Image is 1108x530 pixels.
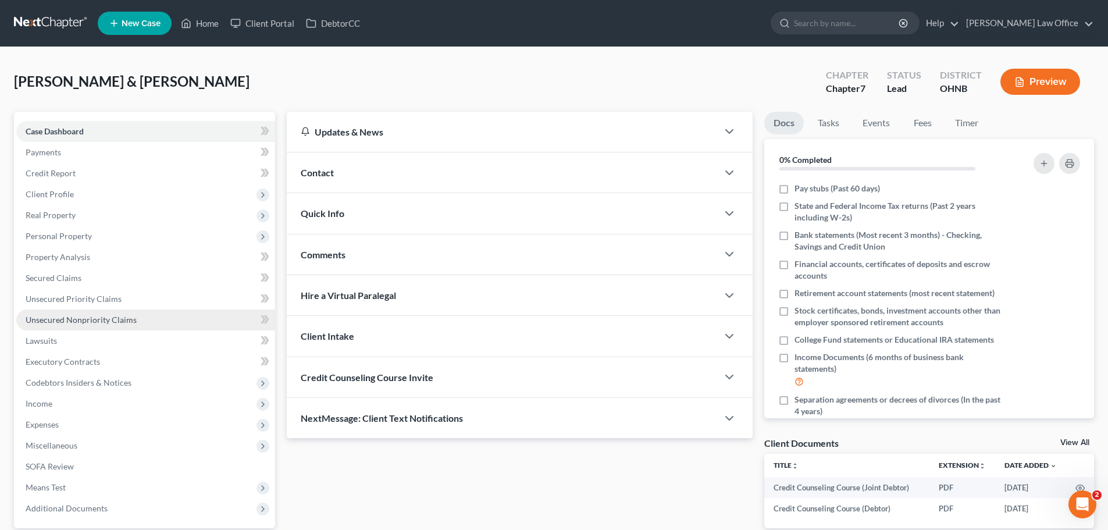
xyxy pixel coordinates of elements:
[301,412,463,424] span: NextMessage: Client Text Notifications
[795,394,1002,417] span: Separation agreements or decrees of divorces (In the past 4 years)
[946,112,988,134] a: Timer
[301,249,345,260] span: Comments
[795,334,994,346] span: College Fund statements or Educational IRA statements
[860,83,865,94] span: 7
[26,294,122,304] span: Unsecured Priority Claims
[16,163,275,184] a: Credit Report
[301,330,354,342] span: Client Intake
[939,461,986,469] a: Extensionunfold_more
[794,12,900,34] input: Search by name...
[1060,439,1089,447] a: View All
[26,273,81,283] span: Secured Claims
[175,13,225,34] a: Home
[808,112,849,134] a: Tasks
[122,19,161,28] span: New Case
[301,372,433,383] span: Credit Counseling Course Invite
[26,378,131,387] span: Codebtors Insiders & Notices
[795,258,1002,282] span: Financial accounts, certificates of deposits and escrow accounts
[26,461,74,471] span: SOFA Review
[826,82,868,95] div: Chapter
[1068,490,1096,518] iframe: Intercom live chat
[16,268,275,289] a: Secured Claims
[1050,463,1057,469] i: expand_more
[887,69,921,82] div: Status
[16,330,275,351] a: Lawsuits
[26,231,92,241] span: Personal Property
[1092,490,1102,500] span: 2
[1004,461,1057,469] a: Date Added expand_more
[995,498,1066,519] td: [DATE]
[960,13,1093,34] a: [PERSON_NAME] Law Office
[795,305,1002,328] span: Stock certificates, bonds, investment accounts other than employer sponsored retirement accounts
[16,351,275,372] a: Executory Contracts
[301,126,704,138] div: Updates & News
[26,336,57,346] span: Lawsuits
[1000,69,1080,95] button: Preview
[929,498,995,519] td: PDF
[301,208,344,219] span: Quick Info
[26,210,76,220] span: Real Property
[26,399,52,408] span: Income
[940,69,982,82] div: District
[26,357,100,367] span: Executory Contracts
[795,183,880,194] span: Pay stubs (Past 60 days)
[792,463,799,469] i: unfold_more
[16,310,275,330] a: Unsecured Nonpriority Claims
[300,13,366,34] a: DebtorCC
[929,477,995,498] td: PDF
[26,503,108,513] span: Additional Documents
[26,189,74,199] span: Client Profile
[225,13,300,34] a: Client Portal
[26,252,90,262] span: Property Analysis
[795,229,1002,252] span: Bank statements (Most recent 3 months) - Checking, Savings and Credit Union
[16,247,275,268] a: Property Analysis
[774,461,799,469] a: Titleunfold_more
[940,82,982,95] div: OHNB
[826,69,868,82] div: Chapter
[764,437,839,449] div: Client Documents
[301,167,334,178] span: Contact
[16,121,275,142] a: Case Dashboard
[887,82,921,95] div: Lead
[26,440,77,450] span: Miscellaneous
[795,200,1002,223] span: State and Federal Income Tax returns (Past 2 years including W-2s)
[26,419,59,429] span: Expenses
[26,482,66,492] span: Means Test
[16,142,275,163] a: Payments
[979,463,986,469] i: unfold_more
[26,147,61,157] span: Payments
[795,351,1002,375] span: Income Documents (6 months of business bank statements)
[764,112,804,134] a: Docs
[920,13,959,34] a: Help
[16,456,275,477] a: SOFA Review
[904,112,941,134] a: Fees
[795,287,995,299] span: Retirement account statements (most recent statement)
[764,477,929,498] td: Credit Counseling Course (Joint Debtor)
[764,498,929,519] td: Credit Counseling Course (Debtor)
[301,290,396,301] span: Hire a Virtual Paralegal
[26,315,137,325] span: Unsecured Nonpriority Claims
[779,155,832,165] strong: 0% Completed
[14,73,250,90] span: [PERSON_NAME] & [PERSON_NAME]
[26,126,84,136] span: Case Dashboard
[16,289,275,310] a: Unsecured Priority Claims
[853,112,899,134] a: Events
[995,477,1066,498] td: [DATE]
[26,168,76,178] span: Credit Report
